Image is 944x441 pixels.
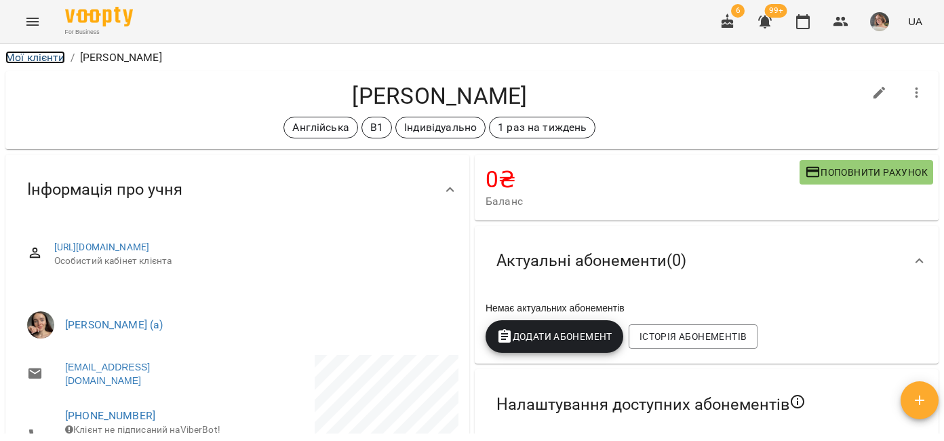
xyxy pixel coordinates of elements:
p: B1 [370,119,383,136]
li: / [71,50,75,66]
span: Поповнити рахунок [805,164,928,180]
button: UA [903,9,928,34]
a: [PHONE_NUMBER] [65,409,155,422]
svg: Якщо не обрано жодного, клієнт зможе побачити всі публічні абонементи [789,394,806,410]
div: Налаштування доступних абонементів [475,369,939,440]
p: Індивідуально [404,119,477,136]
button: Історія абонементів [629,324,758,349]
button: Додати Абонемент [486,320,623,353]
span: Баланс [486,193,800,210]
button: Поповнити рахунок [800,160,933,185]
span: Інформація про учня [27,179,182,200]
span: Особистий кабінет клієнта [54,254,448,268]
h4: 0 ₴ [486,166,800,193]
a: Мої клієнти [5,51,65,64]
a: [URL][DOMAIN_NAME] [54,242,150,252]
div: B1 [361,117,392,138]
span: Налаштування доступних абонементів [496,394,806,415]
p: [PERSON_NAME] [80,50,162,66]
button: Menu [16,5,49,38]
p: 1 раз на тиждень [498,119,587,136]
div: 1 раз на тиждень [489,117,595,138]
img: Voopty Logo [65,7,133,26]
span: 6 [731,4,745,18]
div: Інформація про учня [5,155,469,225]
span: Актуальні абонементи ( 0 ) [496,250,686,271]
img: 579a670a21908ba1ed2e248daec19a77.jpeg [870,12,889,31]
span: Історія абонементів [640,328,747,345]
span: For Business [65,28,133,37]
span: Клієнт не підписаний на ViberBot! [65,424,220,435]
div: Англійська [283,117,357,138]
a: [PERSON_NAME] (а) [65,318,163,331]
img: Крикун Анна (а) [27,311,54,339]
span: Додати Абонемент [496,328,612,345]
h4: [PERSON_NAME] [16,82,863,110]
span: UA [908,14,922,28]
span: 99+ [765,4,787,18]
nav: breadcrumb [5,50,939,66]
a: [EMAIL_ADDRESS][DOMAIN_NAME] [65,360,224,387]
div: Індивідуально [395,117,486,138]
p: Англійська [292,119,349,136]
div: Актуальні абонементи(0) [475,226,939,296]
div: Немає актуальних абонементів [483,299,930,318]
